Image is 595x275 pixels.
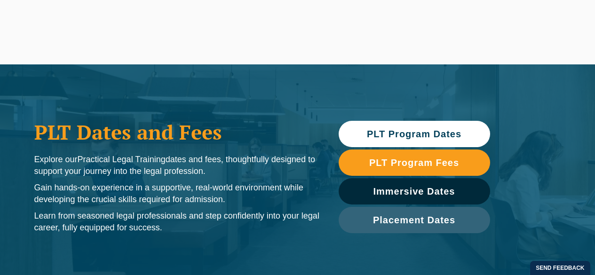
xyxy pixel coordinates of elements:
[78,155,166,164] span: Practical Legal Training
[34,210,320,234] p: Learn from seasoned legal professionals and step confidently into your legal career, fully equipp...
[34,154,320,177] p: Explore our dates and fees, thoughtfully designed to support your journey into the legal profession.
[34,182,320,205] p: Gain hands-on experience in a supportive, real-world environment while developing the crucial ski...
[339,149,490,176] a: PLT Program Fees
[339,178,490,204] a: Immersive Dates
[373,215,455,225] span: Placement Dates
[367,129,461,139] span: PLT Program Dates
[339,121,490,147] a: PLT Program Dates
[339,207,490,233] a: Placement Dates
[369,158,459,167] span: PLT Program Fees
[34,120,320,144] h1: PLT Dates and Fees
[373,187,455,196] span: Immersive Dates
